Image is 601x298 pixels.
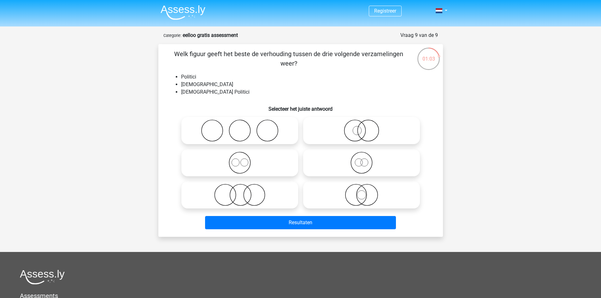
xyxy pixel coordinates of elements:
[183,32,238,38] strong: eelloo gratis assessment
[161,5,205,20] img: Assessly
[181,81,433,88] li: [DEMOGRAPHIC_DATA]
[181,88,433,96] li: [DEMOGRAPHIC_DATA] Politici
[168,49,409,68] p: Welk figuur geeft het beste de verhouding tussen de drie volgende verzamelingen weer?
[163,33,181,38] small: Categorie:
[400,32,438,39] div: Vraag 9 van de 9
[205,216,396,229] button: Resultaten
[374,8,396,14] a: Registreer
[20,270,65,284] img: Assessly logo
[168,101,433,112] h6: Selecteer het juiste antwoord
[417,47,440,63] div: 01:03
[181,73,433,81] li: Politici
